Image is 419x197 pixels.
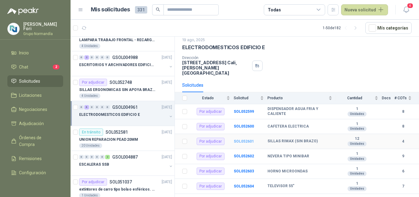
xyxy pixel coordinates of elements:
p: [DATE] [162,55,172,61]
b: 8 [394,124,412,129]
a: Solicitudes [7,75,63,87]
img: Logo peakr [7,7,39,15]
div: 6 [84,105,89,109]
a: Licitaciones [7,89,63,101]
div: 0 [100,155,105,159]
p: UNION REPARACION PEAD 20MM [79,137,138,143]
p: Dirección [182,56,250,60]
p: [DATE] [162,179,172,185]
a: Por adjudicarSOL052748[DATE] SILLAS ERGONOMICAS SIN APOYA BRAZOS4 Unidades [71,76,175,101]
div: 0 [100,55,105,60]
button: Nueva solicitud [341,4,388,15]
p: [PERSON_NAME] Fori [23,22,63,31]
span: # COTs [394,96,407,100]
div: Por adjudicar [197,108,225,115]
a: En tránsitoSOL052581[DATE] UNION REPARACION PEAD 20MM20 Unidades [71,126,175,151]
th: Cantidad [336,92,382,104]
span: Solicitud [234,96,259,100]
b: TELEVISOR 55" [267,184,294,189]
a: SOL052600 [234,124,254,128]
div: Por adjudicar [197,138,225,145]
div: Unidades [348,156,367,161]
span: Cantidad [336,96,373,100]
div: 20 Unidades [79,143,102,148]
div: Por adjudicar [197,183,225,190]
p: [STREET_ADDRESS] Cali , [PERSON_NAME][GEOGRAPHIC_DATA] [182,60,250,76]
span: Negociaciones [19,106,47,113]
p: ESCRITORIOS Y ARCHIVADORES EDIFICIO E [79,62,156,68]
a: SOL052602 [234,154,254,158]
b: NEVERA TIPO MINIBAR [267,154,309,159]
th: Docs [382,92,394,104]
a: SOL052604 [234,184,254,188]
p: [DATE] [162,104,172,110]
p: SOL052748 [110,80,132,85]
span: 331 [135,6,147,14]
th: Solicitud [234,92,267,104]
a: Configuración [7,167,63,179]
div: Solicitudes [182,82,203,89]
span: 2 [53,65,60,69]
b: 6 [394,168,412,174]
div: 0 [95,55,99,60]
th: # COTs [394,92,419,104]
div: 0 [95,105,99,109]
a: SOL052603 [234,169,254,173]
div: 0 [79,155,84,159]
div: Unidades [348,171,367,176]
p: 19 ago, 2025 [182,37,205,43]
div: 0 [90,155,94,159]
div: Unidades [348,126,367,131]
span: Solicitudes [19,78,40,85]
b: CAFETERA ELECTRICA [267,124,309,129]
div: Por adjudicar [197,167,225,175]
p: ELECTRODOMESTICOS EDIFICIO E [182,44,265,51]
a: 0 6 0 0 0 0 GSOL004961[DATE] ELECTRODOMESTICOS EDIFICIO E [79,104,173,123]
p: GSOL004887 [112,155,138,159]
div: Por adjudicar [79,79,107,86]
a: 0 2 0 0 0 0 GSOL004988[DATE] ESCRITORIOS Y ARCHIVADORES EDIFICIO E [79,54,173,73]
span: 4 [407,3,413,9]
b: 1 [336,167,378,171]
a: Negociaciones [7,104,63,115]
b: HORNO MICROONDAS [267,169,308,174]
p: SOL052581 [106,130,128,134]
p: ESCALERAS SSB [79,162,109,167]
span: Remisiones [19,155,42,162]
b: 1 [336,122,378,127]
a: En tránsitoSOL053922[DATE] LAMPARA TRABAJO FRONTAL - RECARGABLE4 Unidades [71,26,175,51]
button: 4 [401,4,412,15]
div: 0 [90,105,94,109]
div: Por adjudicar [197,153,225,160]
span: Configuración [19,169,46,176]
span: Inicio [19,49,29,56]
span: Órdenes de Compra [19,134,57,148]
b: 1 [336,152,378,156]
div: 2 [84,55,89,60]
div: 0 [105,55,110,60]
span: Licitaciones [19,92,42,99]
b: 9 [394,153,412,159]
div: 4 Unidades [79,93,100,98]
div: Por adjudicar [197,123,225,130]
span: search [156,7,160,12]
p: LAMPARA TRABAJO FRONTAL - RECARGABLE [79,37,156,43]
span: Chat [19,64,28,70]
div: 0 [79,105,84,109]
img: Company Logo [8,23,19,35]
b: 1 [336,181,378,186]
div: Unidades [348,186,367,191]
b: 12 [336,136,378,141]
div: Unidades [348,141,367,146]
a: SOL052599 [234,109,254,114]
p: GSOL004961 [112,105,138,109]
div: 0 [105,105,110,109]
p: GSOL004988 [112,55,138,60]
a: SOL052601 [234,139,254,144]
div: 4 Unidades [79,44,100,49]
div: 0 [90,55,94,60]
